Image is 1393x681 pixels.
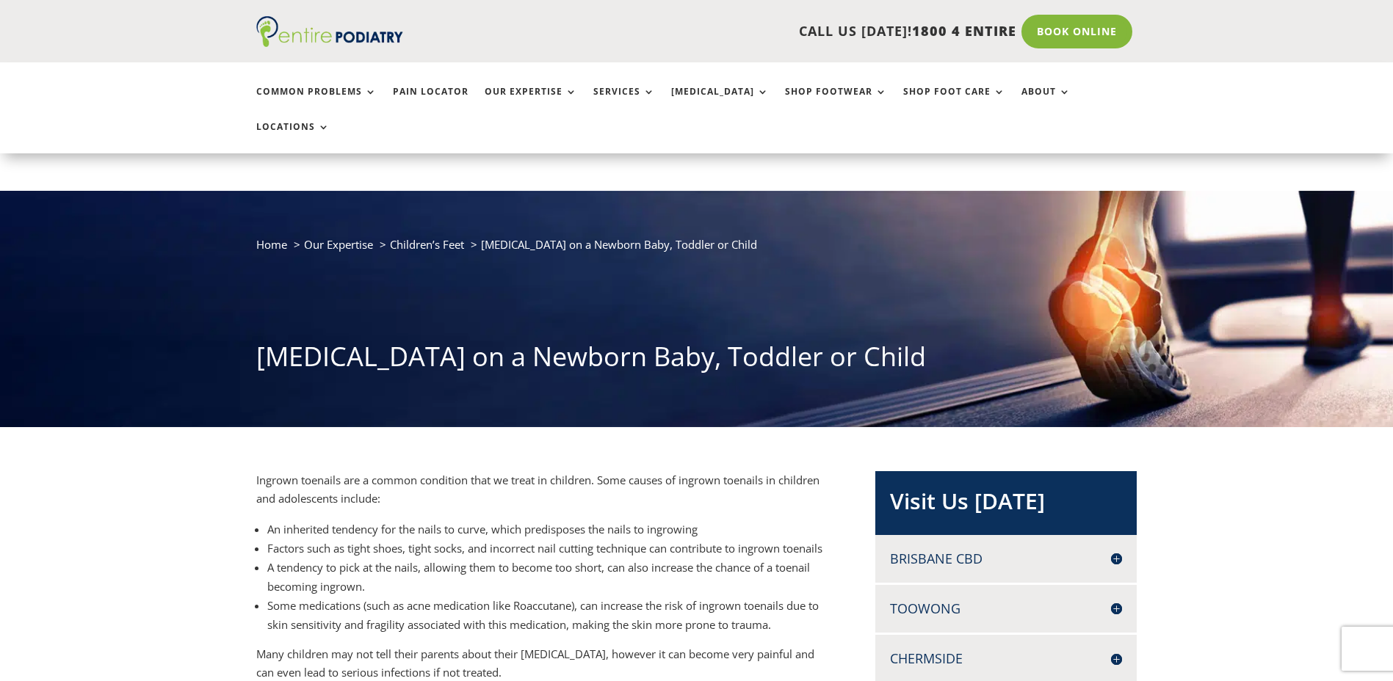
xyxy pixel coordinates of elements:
[481,237,757,252] span: [MEDICAL_DATA] on a Newborn Baby, Toddler or Child
[671,87,769,118] a: [MEDICAL_DATA]
[890,600,1122,618] h4: Toowong
[304,237,373,252] a: Our Expertise
[267,539,828,558] li: Factors such as tight shoes, tight socks, and incorrect nail cutting technique can contribute to ...
[785,87,887,118] a: Shop Footwear
[256,237,287,252] a: Home
[393,87,468,118] a: Pain Locator
[912,22,1016,40] span: 1800 4 ENTIRE
[903,87,1005,118] a: Shop Foot Care
[267,596,828,634] li: Some medications (such as acne medication like Roaccutane), can increase the risk of ingrown toen...
[267,558,828,596] li: A tendency to pick at the nails, allowing them to become too short, can also increase the chance ...
[256,16,403,47] img: logo (1)
[890,550,1122,568] h4: Brisbane CBD
[1021,15,1132,48] a: Book Online
[256,35,403,50] a: Entire Podiatry
[460,22,1016,41] p: CALL US [DATE]!
[256,235,1137,265] nav: breadcrumb
[890,649,1122,668] h4: Chermside
[267,520,828,539] li: An inherited tendency for the nails to curve, which predisposes the nails to ingrowing
[256,338,1137,382] h1: [MEDICAL_DATA] on a Newborn Baby, Toddler or Child
[593,87,655,118] a: Services
[890,486,1122,524] h2: Visit Us [DATE]
[256,471,828,520] p: Ingrown toenails are a common condition that we treat in children. Some causes of ingrown toenail...
[390,237,464,252] a: Children’s Feet
[485,87,577,118] a: Our Expertise
[256,87,377,118] a: Common Problems
[256,122,330,153] a: Locations
[1021,87,1071,118] a: About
